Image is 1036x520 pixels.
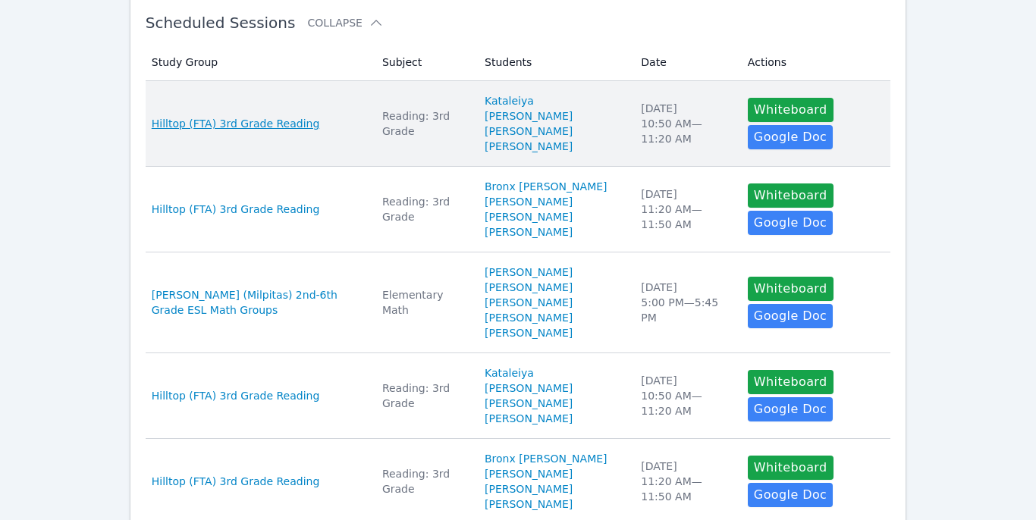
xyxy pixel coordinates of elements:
a: [PERSON_NAME] [PERSON_NAME] [485,209,623,240]
a: Kataleiya [PERSON_NAME] [485,365,623,396]
tr: [PERSON_NAME] (Milpitas) 2nd-6th Grade ESL Math GroupsElementary Math[PERSON_NAME][PERSON_NAME][P... [146,252,891,353]
a: [PERSON_NAME] [485,124,573,139]
div: [DATE] 10:50 AM — 11:20 AM [641,101,730,146]
a: [PERSON_NAME] [PERSON_NAME] [485,481,623,512]
span: Scheduled Sessions [146,14,296,32]
a: Hilltop (FTA) 3rd Grade Reading [152,202,320,217]
a: Hilltop (FTA) 3rd Grade Reading [152,474,320,489]
a: Bronx [PERSON_NAME] [485,179,607,194]
a: [PERSON_NAME] [485,139,573,154]
a: Google Doc [748,211,833,235]
a: Google Doc [748,483,833,507]
div: [DATE] 10:50 AM — 11:20 AM [641,373,730,418]
button: Collapse [307,15,383,30]
button: Whiteboard [748,183,834,208]
div: Reading: 3rd Grade [382,194,466,224]
a: Google Doc [748,304,833,328]
a: [PERSON_NAME] [485,466,573,481]
div: [DATE] 11:20 AM — 11:50 AM [641,186,730,232]
tr: Hilltop (FTA) 3rd Grade ReadingReading: 3rd GradeKataleiya [PERSON_NAME][PERSON_NAME][PERSON_NAME... [146,353,891,439]
th: Subject [373,44,476,81]
th: Date [632,44,739,81]
a: [PERSON_NAME] [485,265,573,280]
div: Elementary Math [382,287,466,318]
a: [PERSON_NAME] [485,194,573,209]
button: Whiteboard [748,456,834,480]
div: Reading: 3rd Grade [382,381,466,411]
button: Whiteboard [748,98,834,122]
a: [PERSON_NAME] [485,411,573,426]
tr: Hilltop (FTA) 3rd Grade ReadingReading: 3rd GradeKataleiya [PERSON_NAME][PERSON_NAME][PERSON_NAME... [146,81,891,167]
div: [DATE] 5:00 PM — 5:45 PM [641,280,730,325]
div: Reading: 3rd Grade [382,466,466,497]
a: [PERSON_NAME] (Milpitas) 2nd-6th Grade ESL Math Groups [152,287,364,318]
a: Google Doc [748,397,833,421]
button: Whiteboard [748,277,834,301]
th: Study Group [146,44,373,81]
a: Bronx [PERSON_NAME] [485,451,607,466]
a: Kataleiya [PERSON_NAME] [485,93,623,124]
a: [PERSON_NAME] [485,280,573,295]
a: Google Doc [748,125,833,149]
th: Actions [739,44,890,81]
a: Hilltop (FTA) 3rd Grade Reading [152,116,320,131]
tr: Hilltop (FTA) 3rd Grade ReadingReading: 3rd GradeBronx [PERSON_NAME][PERSON_NAME][PERSON_NAME] [P... [146,167,891,252]
a: [PERSON_NAME] [485,295,573,310]
a: Hilltop (FTA) 3rd Grade Reading [152,388,320,403]
th: Students [476,44,632,81]
div: [DATE] 11:20 AM — 11:50 AM [641,459,730,504]
a: [PERSON_NAME] [485,396,573,411]
button: Whiteboard [748,370,834,394]
div: Reading: 3rd Grade [382,108,466,139]
a: [PERSON_NAME] [PERSON_NAME] [485,310,623,340]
